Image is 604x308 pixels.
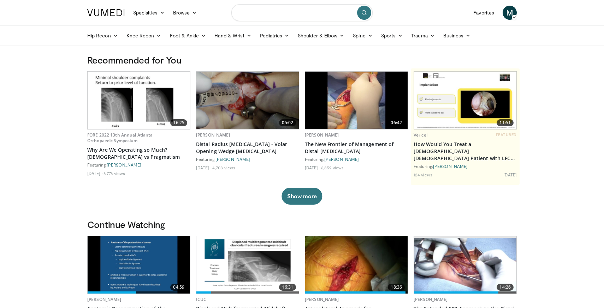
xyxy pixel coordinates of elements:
input: Search topics, interventions [231,4,373,21]
img: 99079dcb-b67f-40ef-8516-3995f3d1d7db.620x360_q85_upscale.jpg [88,72,190,129]
img: 00c39357-0fe8-4037-b5e1-0e14bd98550f.620x360_q85_upscale.jpg [305,72,408,129]
span: 14:26 [497,284,514,291]
a: ICUC [196,296,206,302]
h3: Recommended for You [87,54,517,66]
a: Why Are We Operating so Much? [DEMOGRAPHIC_DATA] vs Pragmatism [87,146,190,161]
a: M [503,6,517,20]
span: 16:25 [170,119,187,126]
div: Featuring: [196,156,299,162]
a: Trauma [407,29,439,43]
a: [PERSON_NAME] [87,296,122,302]
li: [DATE] [305,165,320,170]
a: [PERSON_NAME] [196,132,230,138]
a: Browse [169,6,201,20]
a: 16:25 [88,72,190,129]
img: 2c6ec3c6-68ea-4c94-873f-422dc06e1622.620x360_q85_upscale.jpg [414,238,516,292]
span: 11:51 [497,119,514,126]
h3: Continue Watching [87,219,517,230]
a: 14:26 [414,236,516,294]
img: 62f325f7-467e-4e39-9fa8-a2cb7d050ecd.620x360_q85_upscale.jpg [414,72,516,129]
li: 4,703 views [212,165,235,170]
a: Hip Recon [83,29,122,43]
a: Specialties [129,6,169,20]
a: [PERSON_NAME] [215,157,250,162]
a: [PERSON_NAME] [433,164,468,169]
a: Favorites [469,6,498,20]
img: VuMedi Logo [87,9,125,16]
a: Business [439,29,475,43]
img: a9324570-497f-4269-97ec-cb92196fee4e.jpg.620x360_q85_upscale.jpg [196,72,299,129]
a: Pediatrics [256,29,294,43]
a: Hand & Wrist [210,29,256,43]
img: 7190851b-9c58-474c-945c-b3aa35b1c084.png.620x360_q85_upscale.png [196,236,299,294]
a: How Would You Treat a [DEMOGRAPHIC_DATA] [DEMOGRAPHIC_DATA] Patient with LFC Defect and Partial A... [414,141,517,162]
span: 05:02 [279,119,296,126]
a: 18:36 [305,236,408,294]
span: 04:59 [170,284,187,291]
a: Shoulder & Elbow [294,29,349,43]
span: 06:42 [388,119,405,126]
a: Vericel [414,132,427,138]
a: The New Frontier of Management of Distal [MEDICAL_DATA] [305,141,408,155]
li: 6,776 views [103,170,125,176]
a: [PERSON_NAME] [324,157,359,162]
span: 16:31 [279,284,296,291]
li: 124 views [414,172,432,177]
a: 06:42 [305,72,408,129]
img: 78c34c25-97ae-4c02-9d2f-9b8ccc85d359.620x360_q85_upscale.jpg [305,236,408,294]
img: 360e14ca-c88f-49af-90b0-bdac8a64d7b1.620x360_q85_upscale.jpg [88,236,190,294]
span: 18:36 [388,284,405,291]
div: Featuring: [305,156,408,162]
a: [PERSON_NAME] [107,162,141,167]
a: Spine [349,29,377,43]
button: Show more [282,188,322,205]
a: 11:51 [414,72,516,129]
a: Distal Radius [MEDICAL_DATA] - Volar Opening Wedge [MEDICAL_DATA] [196,141,299,155]
a: [PERSON_NAME] [305,296,339,302]
a: [PERSON_NAME] [305,132,339,138]
span: FEATURED [496,132,517,137]
li: [DATE] [87,170,102,176]
a: 05:02 [196,72,299,129]
a: [PERSON_NAME] [414,296,448,302]
a: Sports [377,29,407,43]
div: Featuring: [87,162,190,168]
a: 04:59 [88,236,190,294]
li: [DATE] [503,172,517,177]
a: FORE 2022 13th Annual Atlanta Orthopaedic Symposium [87,132,153,144]
a: 16:31 [196,236,299,294]
li: [DATE] [196,165,211,170]
a: Knee Recon [122,29,166,43]
a: Foot & Ankle [166,29,211,43]
li: 6,859 views [321,165,344,170]
div: Featuring: [414,163,517,169]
